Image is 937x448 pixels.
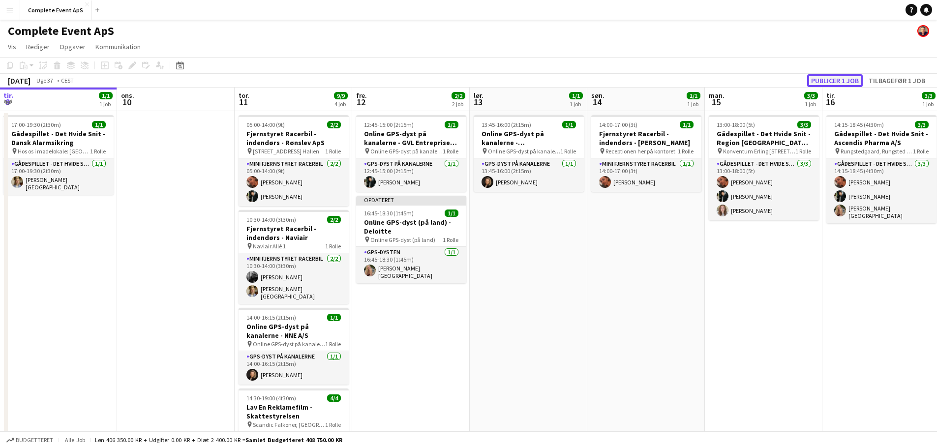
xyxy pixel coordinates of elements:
span: 1 Rolle [325,340,341,348]
span: Opgaver [60,42,86,51]
span: ons. [121,91,134,100]
app-card-role: GPS-dyst på kanalerne1/112:45-15:00 (2t15m)[PERSON_NAME] [356,158,466,192]
span: 14:15-18:45 (4t30m) [834,121,884,128]
span: 1 Rolle [560,148,576,155]
button: Complete Event ApS [20,0,91,20]
span: 12 [355,96,367,108]
span: 10:30-14:00 (3t30m) [246,216,296,223]
span: 1 Rolle [678,148,694,155]
span: 13:00-18:00 (5t) [717,121,755,128]
span: 3/3 [797,121,811,128]
h3: Fjernstyret Racerbil - indendørs - Naviair [239,224,349,242]
span: 10 [120,96,134,108]
h3: Online GPS-dyst (på land) - Deloitte [356,218,466,236]
app-user-avatar: Christian Brøckner [917,25,929,37]
span: Naviair Allé 1 [253,242,286,250]
span: 14:00-16:15 (2t15m) [246,314,296,321]
span: man. [709,91,725,100]
div: 05:00-14:00 (9t)2/2Fjernstyret Racerbil - indendørs - Rønslev ApS [STREET_ADDRESS] Hallen1 RolleM... [239,115,349,206]
span: 1/1 [680,121,694,128]
span: Kommunikation [95,42,141,51]
span: 3/3 [804,92,818,99]
div: 4 job [334,100,347,108]
span: 1 Rolle [325,242,341,250]
h3: Lav En Reklamefilm - Skattestyrelsen [239,403,349,420]
a: Opgaver [56,40,90,53]
app-job-card: 14:00-16:15 (2t15m)1/1Online GPS-dyst på kanalerne - NNE A/S Online GPS-dyst på kanalerne1 RolleG... [239,308,349,385]
span: 2/2 [452,92,465,99]
span: søn. [591,91,605,100]
app-job-card: 14:00-17:00 (3t)1/1Fjernstyret Racerbil - indendørs - [PERSON_NAME] Receptionen her på kontoret1 ... [591,115,701,192]
span: 1/1 [445,121,458,128]
app-job-card: 14:15-18:45 (4t30m)3/3Gådespillet - Det Hvide Snit - Ascendis Pharma A/S Rungstedgaard, Rungsted ... [826,115,937,223]
app-card-role: GPS-dyst på kanalerne1/114:00-16:15 (2t15m)[PERSON_NAME] [239,351,349,385]
h1: Complete Event ApS [8,24,114,38]
app-job-card: Opdateret16:45-18:30 (1t45m)1/1Online GPS-dyst (på land) - Deloitte Online GPS-dyst (på land)1 Ro... [356,196,466,283]
span: 15 [707,96,725,108]
span: 1 Rolle [443,236,458,243]
span: 9/9 [334,92,348,99]
app-card-role: Gådespillet - Det Hvide Snit3/314:15-18:45 (4t30m)[PERSON_NAME][PERSON_NAME][PERSON_NAME][GEOGRAP... [826,158,937,223]
app-card-role: Gådespillet - Det Hvide Snit3/313:00-18:00 (5t)[PERSON_NAME][PERSON_NAME][PERSON_NAME] [709,158,819,220]
span: tor. [239,91,249,100]
span: Rungstedgaard, Rungsted [STREET_ADDRESS] [841,148,913,155]
span: Uge 37 [32,77,57,84]
span: 1 Rolle [443,148,458,155]
h3: Gådespillet - Det Hvide Snit - Region [GEOGRAPHIC_DATA] - CIMT - Digital Regulering [709,129,819,147]
div: 1 job [570,100,582,108]
span: 2/2 [327,121,341,128]
app-card-role: GPS-dysten1/116:45-18:30 (1t45m)[PERSON_NAME][GEOGRAPHIC_DATA] [356,247,466,283]
span: Scandic Falkoner, [GEOGRAPHIC_DATA] [253,421,325,428]
span: Online GPS-dyst på kanalerne [370,148,443,155]
span: 1/1 [92,121,106,128]
span: 1/1 [562,121,576,128]
span: Vis [8,42,16,51]
div: CEST [61,77,74,84]
span: 11 [237,96,249,108]
a: Rediger [22,40,54,53]
button: Budgetteret [5,435,55,446]
button: Publicer 1 job [807,74,863,87]
span: tir. [826,91,835,100]
span: 1 Rolle [325,421,341,428]
app-job-card: 13:45-16:00 (2t15m)1/1Online GPS-dyst på kanalerne - [GEOGRAPHIC_DATA] Online GPS-dyst på kanaler... [474,115,584,192]
span: 12:45-15:00 (2t15m) [364,121,414,128]
app-card-role: GPS-dyst på kanalerne1/113:45-16:00 (2t15m)[PERSON_NAME] [474,158,584,192]
span: 17:00-19:30 (2t30m) [11,121,61,128]
app-job-card: 12:45-15:00 (2t15m)1/1Online GPS-dyst på kanalerne - GVL Entreprise A/S Online GPS-dyst på kanale... [356,115,466,192]
div: Løn 406 350.00 KR + Udgifter 0.00 KR + Diæt 2 400.00 KR = [95,436,342,444]
div: 10:30-14:00 (3t30m)2/2Fjernstyret Racerbil - indendørs - Naviair Naviair Allé 11 RolleMini Fjerns... [239,210,349,304]
h3: Fjernstyret Racerbil - indendørs - [PERSON_NAME] [591,129,701,147]
span: 3/3 [915,121,929,128]
span: 1/1 [445,209,458,217]
span: 1/1 [687,92,700,99]
span: Hos os i mødelokale: [GEOGRAPHIC_DATA] [18,148,90,155]
app-card-role: Mini Fjernstyret Racerbil2/210:30-14:00 (3t30m)[PERSON_NAME][PERSON_NAME][GEOGRAPHIC_DATA] [239,253,349,304]
a: Vis [4,40,20,53]
span: 1/1 [99,92,113,99]
span: 1 Rolle [795,148,811,155]
div: 1 job [687,100,700,108]
span: 1 Rolle [325,148,341,155]
span: 13 [472,96,484,108]
div: 2 job [452,100,465,108]
span: Rediger [26,42,50,51]
span: 1 Rolle [913,148,929,155]
span: lør. [474,91,484,100]
app-card-role: Mini Fjernstyret Racerbil1/114:00-17:00 (3t)[PERSON_NAME] [591,158,701,192]
span: Konventum Erling [STREET_ADDRESS] [723,148,795,155]
app-job-card: 13:00-18:00 (5t)3/3Gådespillet - Det Hvide Snit - Region [GEOGRAPHIC_DATA] - CIMT - Digital Regul... [709,115,819,220]
app-card-role: Mini Fjernstyret Racerbil2/205:00-14:00 (9t)[PERSON_NAME][PERSON_NAME] [239,158,349,206]
span: 1/1 [327,314,341,321]
div: [DATE] [8,76,30,86]
span: Online GPS-dyst (på land) [370,236,435,243]
div: 17:00-19:30 (2t30m)1/1Gådespillet - Det Hvide Snit - Dansk Alarmsikring Hos os i mødelokale: [GEO... [3,115,114,195]
h3: Gådespillet - Det Hvide Snit - Ascendis Pharma A/S [826,129,937,147]
span: tir. [3,91,13,100]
